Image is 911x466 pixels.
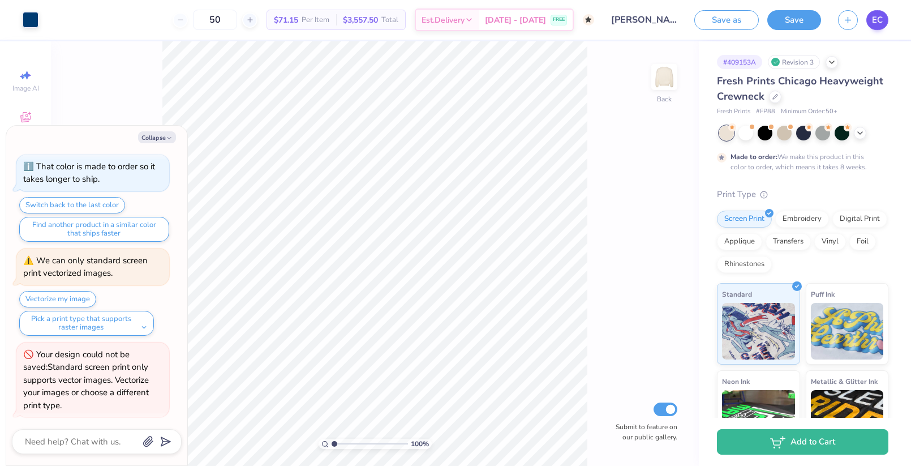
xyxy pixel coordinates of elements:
span: [DATE] - [DATE] [485,14,546,26]
span: FREE [553,16,565,24]
span: EC [872,14,883,27]
strong: Made to order: [730,152,777,161]
button: Vectorize my image [19,291,96,307]
div: Print Type [717,188,888,201]
span: Standard [722,288,752,300]
div: Vinyl [814,233,846,250]
span: Image AI [12,84,39,93]
input: – – [193,10,237,30]
span: Minimum Order: 50 + [781,107,837,117]
button: Save [767,10,821,30]
span: Metallic & Glitter Ink [811,375,878,387]
button: Collapse [138,131,176,143]
img: Neon Ink [722,390,795,447]
div: We make this product in this color to order, which means it takes 8 weeks. [730,152,870,172]
div: We can only standard screen print vectorized images. [23,255,148,279]
a: EC [866,10,888,30]
div: Your design could not be saved: Standard screen print only supports vector images. Vectorize your... [23,348,162,412]
button: Pick a print type that supports raster images [19,311,154,336]
div: Screen Print [717,211,772,228]
div: Digital Print [832,211,887,228]
button: Add to Cart [717,429,888,455]
span: Total [381,14,398,26]
span: Fresh Prints Chicago Heavyweight Crewneck [717,74,883,103]
div: Revision 3 [768,55,820,69]
div: Back [657,94,672,104]
div: That color is made to order so it takes longer to ship. [23,161,155,185]
span: Per Item [302,14,329,26]
div: Embroidery [775,211,829,228]
img: Metallic & Glitter Ink [811,390,884,447]
div: Rhinestones [717,256,772,273]
span: # FP88 [756,107,775,117]
img: Standard [722,303,795,360]
span: 100 % [411,439,429,449]
div: Transfers [766,233,811,250]
button: Save as [694,10,759,30]
span: $3,557.50 [343,14,378,26]
span: Puff Ink [811,288,835,300]
div: # 409153A [717,55,762,69]
span: Fresh Prints [717,107,750,117]
input: Untitled Design [603,8,686,31]
button: Find another product in a similar color that ships faster [19,217,169,242]
span: Neon Ink [722,375,750,387]
button: Switch back to the last color [19,197,125,213]
label: Submit to feature on our public gallery. [609,422,677,442]
span: $71.15 [274,14,298,26]
div: Applique [717,233,762,250]
div: Foil [849,233,876,250]
span: Est. Delivery [422,14,465,26]
img: Puff Ink [811,303,884,360]
img: Back [653,66,676,88]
